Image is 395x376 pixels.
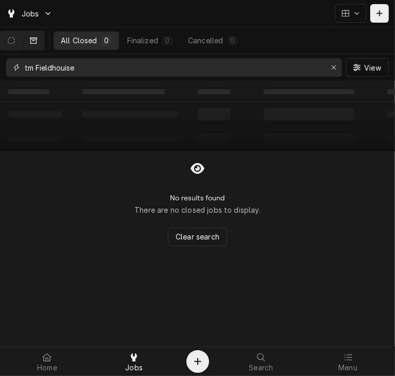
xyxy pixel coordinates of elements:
[338,364,357,372] span: Menu
[2,5,57,22] a: Go to Jobs
[188,35,223,46] div: Cancelled
[127,35,158,46] div: Finalized
[4,349,90,374] a: Home
[37,364,57,372] span: Home
[61,35,97,46] div: All Closed
[305,349,391,374] a: Menu
[104,35,110,46] div: 0
[170,194,225,202] h2: No results found
[325,59,342,76] button: Erase input
[249,364,273,372] span: Search
[218,349,304,374] a: Search
[198,89,231,94] span: ‌
[362,62,383,73] span: View
[186,350,209,373] button: Create Object
[82,89,165,94] span: ‌
[134,204,261,215] p: There are no closed jobs to display.
[164,35,170,46] div: 0
[168,228,227,246] button: Clear search
[230,35,236,46] div: 0
[346,58,389,77] button: View
[8,89,49,94] span: ‌
[25,58,322,77] input: Keyword search
[264,89,354,94] span: ‌
[174,231,221,242] span: Clear search
[22,8,39,19] span: Jobs
[91,349,177,374] a: Jobs
[125,364,143,372] span: Jobs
